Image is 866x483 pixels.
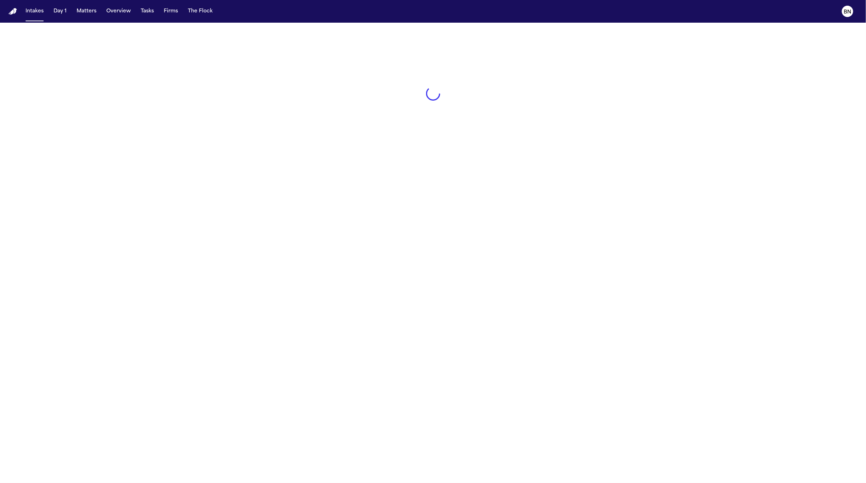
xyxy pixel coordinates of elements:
button: Intakes [23,5,46,18]
a: Home [9,8,17,15]
button: Firms [161,5,181,18]
button: Matters [74,5,99,18]
button: Overview [104,5,134,18]
img: Finch Logo [9,8,17,15]
button: Day 1 [51,5,69,18]
button: The Flock [185,5,216,18]
button: Tasks [138,5,157,18]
